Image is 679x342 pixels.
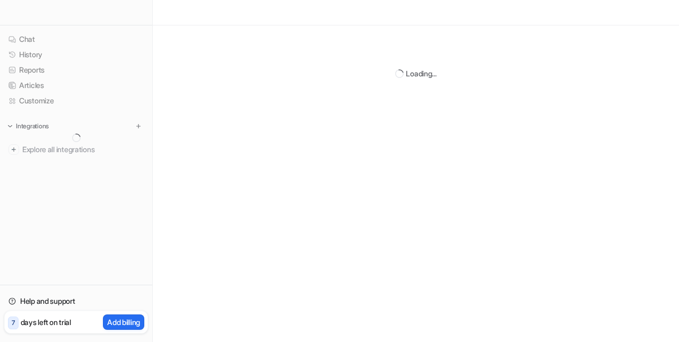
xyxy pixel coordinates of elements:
a: History [4,47,148,62]
img: expand menu [6,122,14,130]
p: 7 [12,318,15,328]
p: Integrations [16,122,49,130]
div: Loading... [406,68,436,79]
img: menu_add.svg [135,122,142,130]
a: Customize [4,93,148,108]
a: Reports [4,63,148,77]
a: Chat [4,32,148,47]
span: Explore all integrations [22,141,144,158]
button: Integrations [4,121,52,131]
a: Explore all integrations [4,142,148,157]
img: explore all integrations [8,144,19,155]
a: Articles [4,78,148,93]
button: Add billing [103,314,144,330]
p: Add billing [107,317,140,328]
a: Help and support [4,294,148,309]
p: days left on trial [21,317,71,328]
